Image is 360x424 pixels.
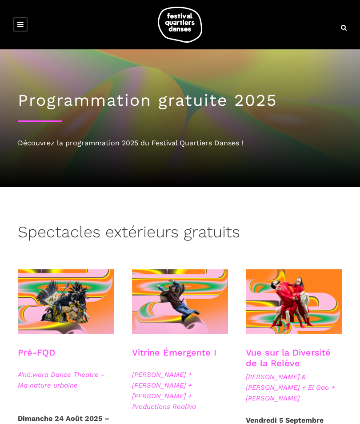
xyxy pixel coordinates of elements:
h3: Vue sur la Diversité de la Relève [246,347,342,369]
h3: Vitrine Émergente I [132,347,216,369]
span: [PERSON_NAME] & [PERSON_NAME] + El Gao + [PERSON_NAME] [246,372,342,404]
span: [PERSON_NAME] + [PERSON_NAME] + [PERSON_NAME] + Productions Realiva [132,369,228,412]
h3: Pré-FQD [18,347,55,369]
div: Découvrez la programmation 2025 du Festival Quartiers Danses ! [18,137,342,149]
h3: Spectacles extérieurs gratuits [18,223,240,245]
span: A'nó:wara Dance Theatre - Ma nature urbaine [18,369,114,391]
h1: Programmation gratuite 2025 [18,91,342,110]
img: logo-fqd-med [158,7,202,43]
